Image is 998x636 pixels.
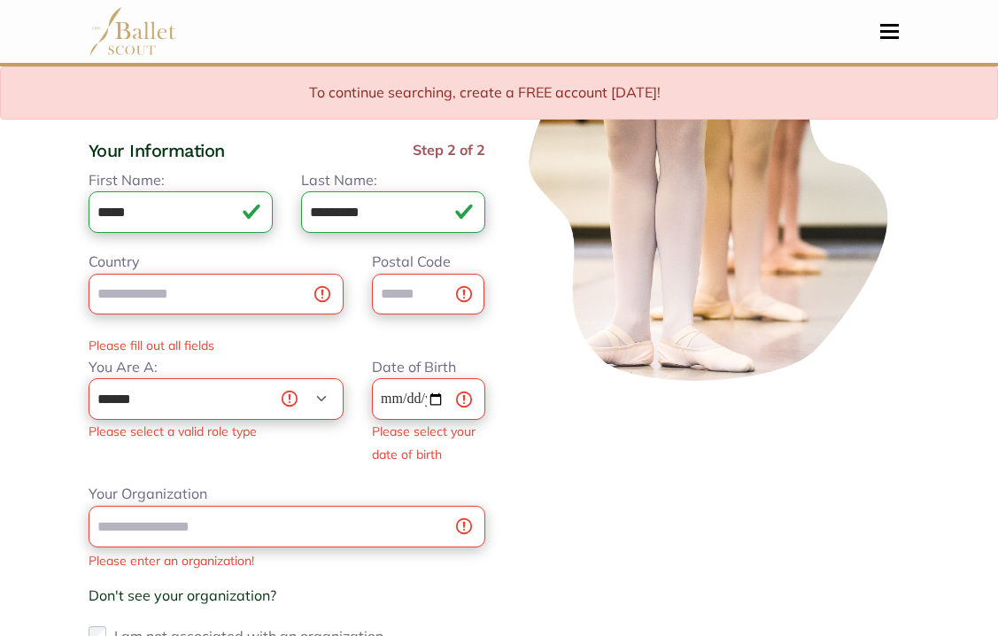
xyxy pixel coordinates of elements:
label: Your Organization [89,483,207,506]
label: Date of Birth [372,356,456,379]
label: First Name: [89,169,165,192]
div: Please enter an organization! [89,551,485,570]
a: Don't see your organization? [89,586,276,604]
label: Country [89,251,140,274]
label: You Are A: [89,356,158,379]
div: Please select your date of birth [372,423,476,462]
div: Please fill out all fields [74,336,499,355]
h4: Your Information [89,139,225,162]
div: Please select a valid role type [89,423,257,439]
label: Postal Code [372,251,451,274]
label: Last Name: [301,169,377,192]
button: Toggle navigation [869,23,910,40]
span: Step 2 of 2 [413,139,485,169]
img: ballerinas [514,16,910,388]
